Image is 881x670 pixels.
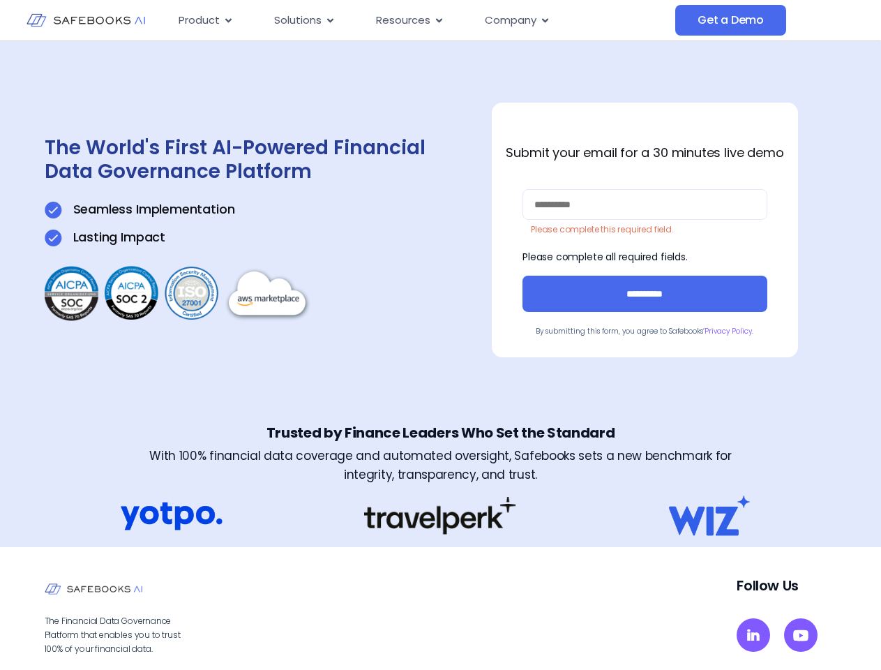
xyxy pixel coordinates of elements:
[167,7,675,34] nav: Menu
[132,447,748,484] h3: With 100% financial data coverage and automated oversight, Safebooks sets a new benchmark for int...
[179,13,220,29] span: Product
[531,224,674,235] label: Please complete this required field.
[364,497,517,535] img: Get a Demo 6
[698,13,764,27] span: Get a Demo
[485,13,536,29] span: Company
[705,326,752,336] a: Privacy Policy
[522,326,767,336] p: By submitting this form, you agree to Safebooks’ .
[376,13,430,29] span: Resources
[167,7,675,34] div: Menu Toggle
[675,5,786,36] a: Get a Demo
[73,201,235,218] p: Seamless Implementation
[45,264,313,324] img: Get a Demo 3
[121,496,223,536] img: Get a Demo 5
[45,136,434,183] h1: The World's First AI-Powered Financial Data Governance Platform
[73,229,165,246] p: Lasting Impact
[45,614,198,656] p: The Financial Data Governance Platform that enables you to trust 100% of your financial data.
[45,230,62,246] img: Get a Demo 1
[45,202,62,218] img: Get a Demo 1
[737,575,836,596] p: Follow Us
[522,250,688,264] label: Please complete all required fields.
[506,144,783,161] strong: Submit your email for a 30 minutes live demo
[658,496,760,536] img: Get a Demo 7
[274,13,322,29] span: Solutions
